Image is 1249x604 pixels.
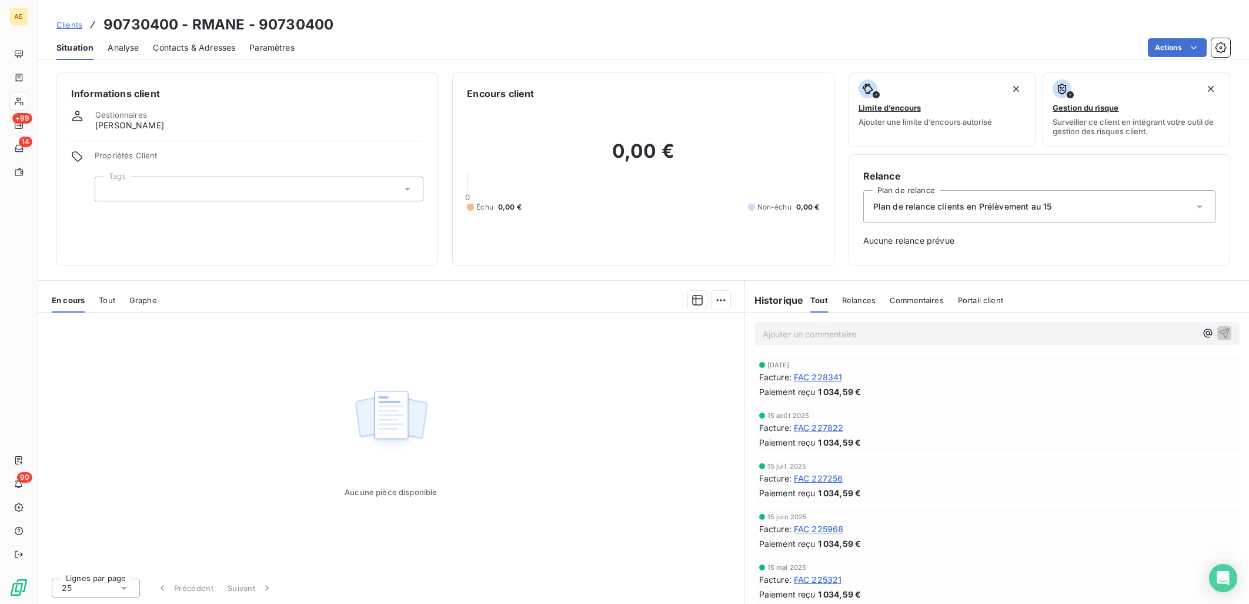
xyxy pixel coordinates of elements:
[873,201,1052,213] span: Plan de relance clients en Prélèvement au 15
[476,202,493,213] span: Échu
[129,296,157,305] span: Graphe
[796,202,820,213] span: 0,00 €
[95,110,147,120] span: Gestionnaires
[71,87,423,101] h6: Informations client
[19,137,32,147] span: 14
[95,151,423,167] span: Propriétés Client
[745,293,804,307] h6: Historique
[958,296,1003,305] span: Portail client
[56,19,82,31] a: Clients
[818,436,861,449] span: 1 034,59 €
[767,564,807,571] span: 15 mai 2025
[794,573,842,586] span: FAC 225321
[810,296,828,305] span: Tout
[95,120,164,131] span: [PERSON_NAME]
[757,202,792,213] span: Non-échu
[849,72,1036,147] button: Limite d’encoursAjouter une limite d’encours autorisé
[767,412,810,419] span: 15 août 2025
[759,523,792,535] span: Facture :
[794,371,843,383] span: FAC 228341
[794,472,843,484] span: FAC 227256
[353,384,429,457] img: Empty state
[249,42,295,54] span: Paramètres
[842,296,876,305] span: Relances
[12,113,32,124] span: +99
[345,487,437,497] span: Aucune pièce disponible
[818,537,861,550] span: 1 034,59 €
[818,487,861,499] span: 1 034,59 €
[759,422,792,434] span: Facture :
[794,523,844,535] span: FAC 225968
[818,588,861,600] span: 1 034,59 €
[467,140,819,175] h2: 0,00 €
[498,202,522,213] span: 0,00 €
[103,14,333,35] h3: 90730400 - RMANE - 90730400
[9,7,28,26] div: AE
[1209,564,1237,592] div: Open Intercom Messenger
[108,42,139,54] span: Analyse
[890,296,944,305] span: Commentaires
[99,296,115,305] span: Tout
[767,513,807,520] span: 15 juin 2025
[759,436,816,449] span: Paiement reçu
[859,117,992,127] span: Ajouter une limite d’encours autorisé
[9,578,28,597] img: Logo LeanPay
[1043,72,1230,147] button: Gestion du risqueSurveiller ce client en intégrant votre outil de gestion des risques client.
[767,361,790,369] span: [DATE]
[759,588,816,600] span: Paiement reçu
[1053,103,1118,112] span: Gestion du risque
[863,169,1215,183] h6: Relance
[465,193,470,202] span: 0
[467,87,534,101] h6: Encours client
[105,184,114,194] input: Ajouter une valeur
[1053,117,1220,136] span: Surveiller ce client en intégrant votre outil de gestion des risques client.
[153,42,235,54] span: Contacts & Adresses
[56,20,82,29] span: Clients
[794,422,844,434] span: FAC 227822
[818,386,861,398] span: 1 034,59 €
[52,296,85,305] span: En cours
[859,103,921,112] span: Limite d’encours
[863,235,1215,247] span: Aucune relance prévue
[767,463,807,470] span: 15 juil. 2025
[759,537,816,550] span: Paiement reçu
[759,472,792,484] span: Facture :
[17,472,32,483] span: 90
[56,42,93,54] span: Situation
[1148,38,1207,57] button: Actions
[759,487,816,499] span: Paiement reçu
[759,573,792,586] span: Facture :
[759,371,792,383] span: Facture :
[149,576,221,600] button: Précédent
[221,576,280,600] button: Suivant
[62,582,72,594] span: 25
[759,386,816,398] span: Paiement reçu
